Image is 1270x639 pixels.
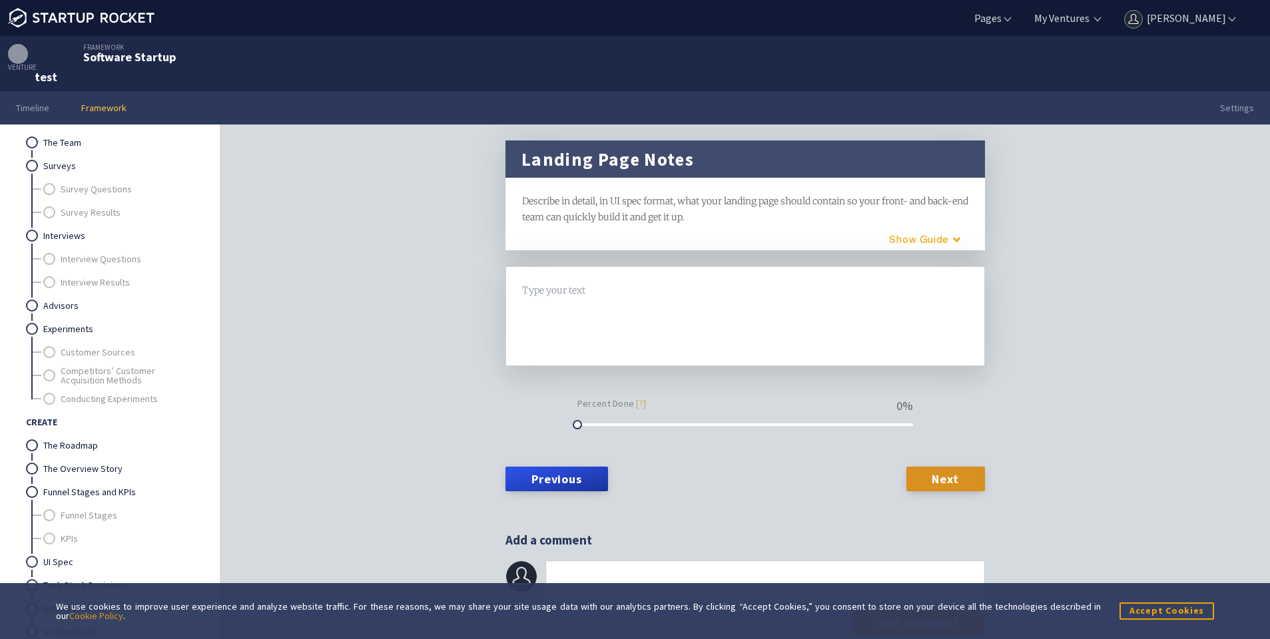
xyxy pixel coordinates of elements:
button: Guide [864,228,977,250]
span: Create [26,410,192,433]
a: Competitors’ Customer Acquisition Methods [61,363,192,387]
a: The Roadmap [43,433,192,457]
a: The Team [43,130,192,154]
a: Cookie Policy [69,610,123,622]
a: Next [906,467,985,491]
a: [PERSON_NAME] [1121,11,1238,25]
a: Settings [1204,91,1270,124]
a: Tech Stack Decisions [43,573,192,596]
div: Framework [83,44,176,51]
button: Accept Cookies [1119,602,1214,619]
h1: Landing Page Notes [521,148,694,170]
a: Advisors [43,294,192,317]
a: Previous [505,467,608,491]
div: We use cookies to improve user experience and analyze website traffic. For these reasons, we may ... [56,602,1101,620]
a: Venture test [8,44,57,83]
small: Percent Done [577,396,646,411]
a: Funnel Stages and KPIs [43,480,192,503]
a: Interview Results [61,270,192,294]
div: Software Startup [83,51,176,63]
div: Venture [8,44,57,71]
a: Survey Questions [61,177,192,200]
a: The Overview Story [43,457,192,480]
span: Describe in detail, in UI spec format, what your landing page should contain so your front- and b... [522,195,970,222]
h2: Add a comment [505,531,985,549]
a: Framework [65,91,143,124]
a: UI Spec [43,550,192,573]
img: VS [505,560,537,592]
div: 0 % [896,400,913,412]
div: test [35,71,57,83]
a: [?] [636,397,646,409]
a: Interview Questions [61,247,192,270]
a: Surveys [43,154,192,177]
a: Survey Results [61,200,192,224]
a: Conducting Experiments [61,387,192,410]
a: Customer Sources [61,340,192,363]
a: KPIs [61,527,192,550]
a: Interviews [43,224,192,247]
a: Funnel Stages [61,503,192,527]
a: Experiments [43,317,192,340]
a: Pages [972,11,1014,25]
a: My Ventures [1032,11,1090,25]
